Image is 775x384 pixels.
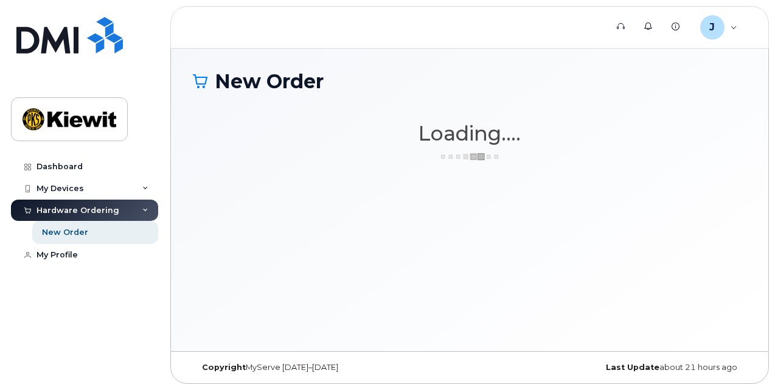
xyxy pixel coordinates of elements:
strong: Last Update [606,363,659,372]
h1: New Order [193,71,746,92]
img: ajax-loader-3a6953c30dc77f0bf724df975f13086db4f4c1262e45940f03d1251963f1bf2e.gif [439,152,500,161]
div: about 21 hours ago [562,363,746,372]
h1: Loading.... [193,122,746,144]
strong: Copyright [202,363,246,372]
div: MyServe [DATE]–[DATE] [193,363,377,372]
